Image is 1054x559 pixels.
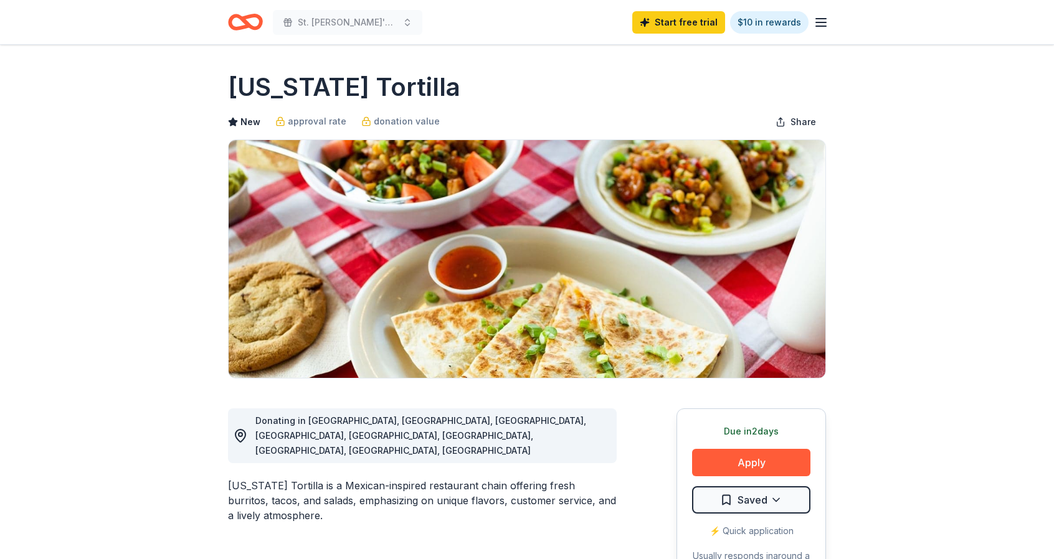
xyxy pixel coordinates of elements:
a: Start free trial [632,11,725,34]
div: [US_STATE] Tortilla is a Mexican-inspired restaurant chain offering fresh burritos, tacos, and sa... [228,478,617,523]
button: Saved [692,486,810,514]
a: $10 in rewards [730,11,809,34]
button: St. [PERSON_NAME]'s Women's Auxiliary Bag Bingo [273,10,422,35]
button: Share [766,110,826,134]
span: Donating in [GEOGRAPHIC_DATA], [GEOGRAPHIC_DATA], [GEOGRAPHIC_DATA], [GEOGRAPHIC_DATA], [GEOGRAPH... [255,415,586,456]
div: ⚡️ Quick application [692,524,810,538]
span: donation value [374,114,440,129]
button: Apply [692,449,810,476]
span: Share [790,115,816,129]
a: approval rate [275,114,346,129]
span: St. [PERSON_NAME]'s Women's Auxiliary Bag Bingo [298,15,397,30]
span: approval rate [288,114,346,129]
span: New [240,115,260,129]
img: Image for California Tortilla [229,140,825,378]
div: Due in 2 days [692,424,810,439]
a: Home [228,7,263,37]
a: donation value [361,114,440,129]
span: Saved [738,492,767,508]
h1: [US_STATE] Tortilla [228,70,460,105]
